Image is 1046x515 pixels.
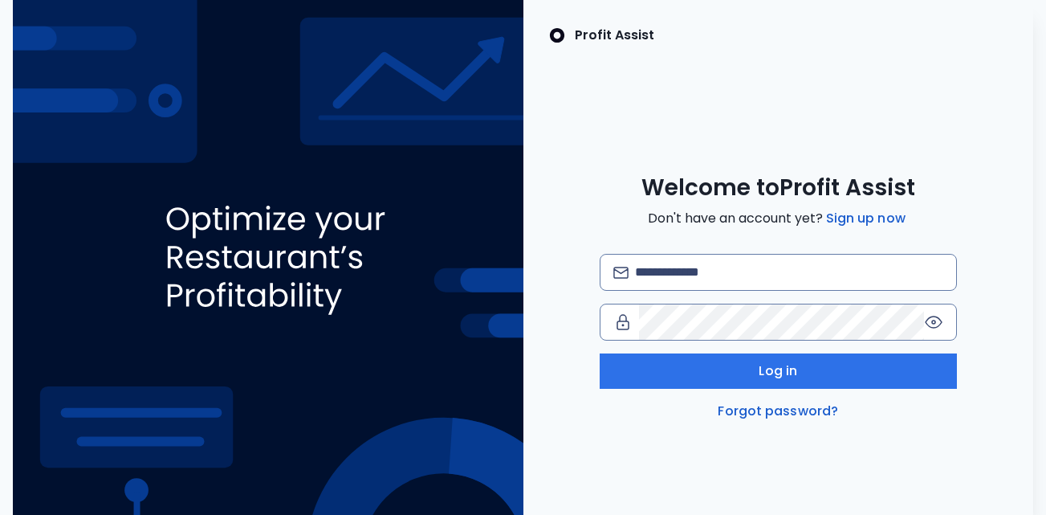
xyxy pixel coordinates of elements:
[575,26,654,45] p: Profit Assist
[714,402,841,421] a: Forgot password?
[600,354,957,389] button: Log in
[549,26,565,45] img: SpotOn Logo
[823,209,909,228] a: Sign up now
[613,267,629,279] img: email
[641,174,915,202] span: Welcome to Profit Assist
[759,362,797,381] span: Log in
[648,209,909,228] span: Don't have an account yet?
